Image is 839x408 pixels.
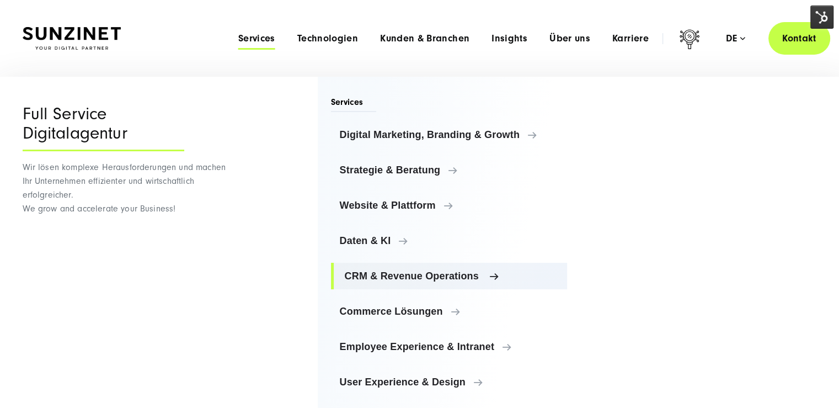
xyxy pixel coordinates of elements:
[331,96,377,112] span: Services
[380,33,469,44] a: Kunden & Branchen
[810,6,833,29] img: HubSpot Tools Menu Toggle
[331,157,568,183] a: Strategie & Beratung
[768,22,830,55] a: Kontakt
[340,235,559,246] span: Daten & KI
[345,271,559,282] span: CRM & Revenue Operations
[726,33,745,44] div: de
[340,129,559,140] span: Digital Marketing, Branding & Growth
[23,27,121,50] img: SUNZINET Full Service Digital Agentur
[331,333,568,360] a: Employee Experience & Intranet
[297,33,358,44] a: Technologien
[340,341,559,352] span: Employee Experience & Intranet
[23,104,184,151] div: Full Service Digitalagentur
[23,162,226,214] span: Wir lösen komplexe Herausforderungen und machen Ihr Unternehmen effizienter und wirtschaftlich er...
[340,377,559,388] span: User Experience & Design
[340,306,559,317] span: Commerce Lösungen
[491,33,527,44] a: Insights
[340,200,559,211] span: Website & Plattform
[331,369,568,395] a: User Experience & Design
[331,227,568,254] a: Daten & KI
[612,33,649,44] a: Karriere
[331,263,568,289] a: CRM & Revenue Operations
[331,121,568,148] a: Digital Marketing, Branding & Growth
[331,192,568,219] a: Website & Plattform
[549,33,590,44] a: Über uns
[340,165,559,176] span: Strategie & Beratung
[331,298,568,325] a: Commerce Lösungen
[238,33,275,44] a: Services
